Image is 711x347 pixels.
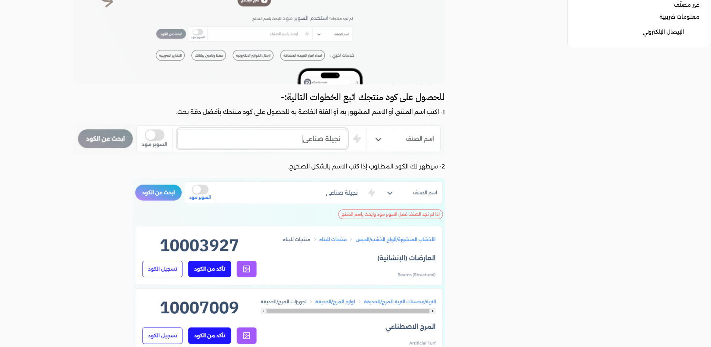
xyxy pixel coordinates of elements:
[643,27,684,37] a: الإيصال الإلكتروني
[659,12,699,22] a: معلومات ضريبية
[73,162,445,171] p: 2- سيظهر لك الكود المطلوب إذا كتب الاسم بالشكل الصحيح.
[73,91,445,103] h4: للحصول على كود منتجك اتبع الخطوات التالية:-
[73,107,445,117] p: 1- اكتب اسم المنتج، أو الاسم المشهور به، أو الفئة الخاصة به للحصول على كود منتجك بأفضل دقة بحث.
